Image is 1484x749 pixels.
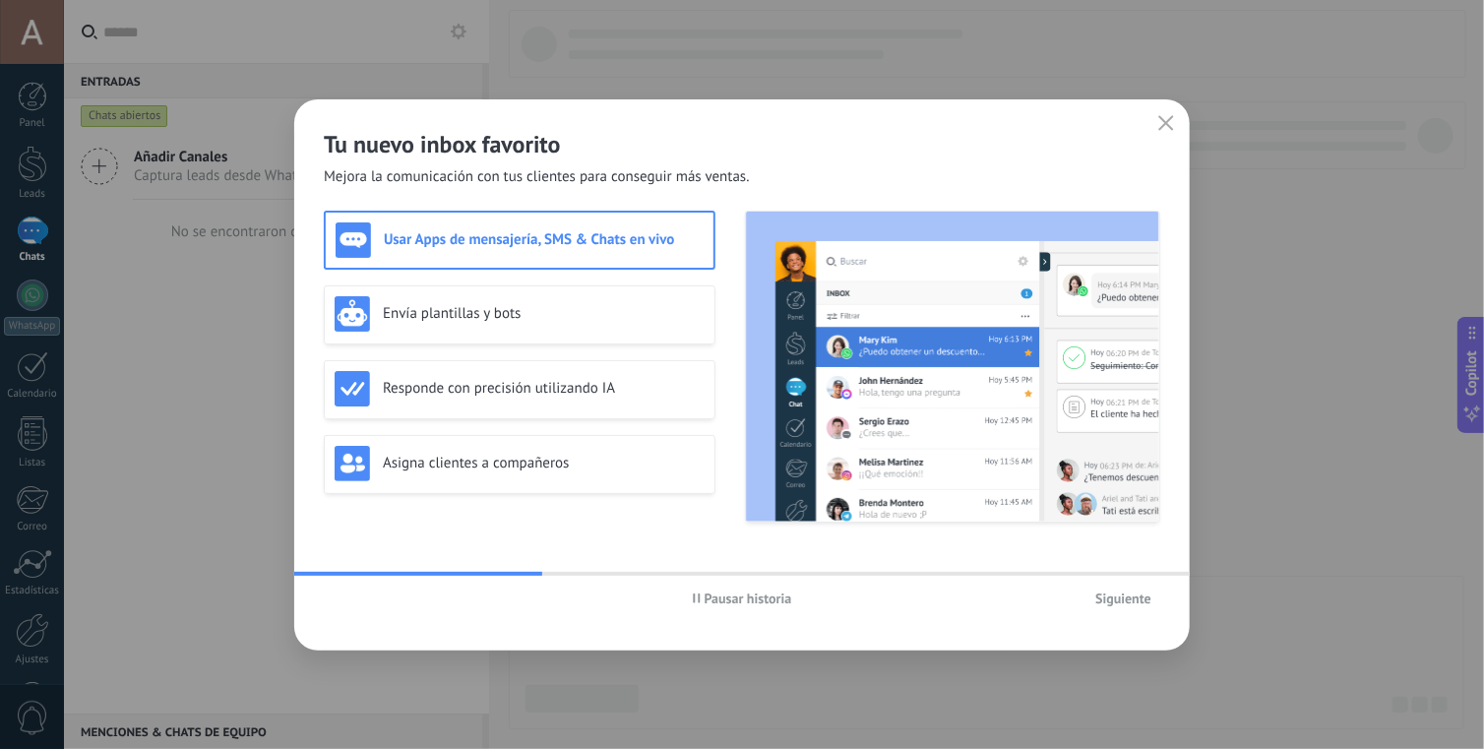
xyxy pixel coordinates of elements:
[383,379,705,398] h3: Responde con precisión utilizando IA
[705,592,792,605] span: Pausar historia
[383,304,705,323] h3: Envía plantillas y bots
[383,454,705,472] h3: Asigna clientes a compañeros
[684,584,801,613] button: Pausar historia
[1095,592,1151,605] span: Siguiente
[324,167,750,187] span: Mejora la comunicación con tus clientes para conseguir más ventas.
[324,129,1160,159] h2: Tu nuevo inbox favorito
[384,230,704,249] h3: Usar Apps de mensajería, SMS & Chats en vivo
[1086,584,1160,613] button: Siguiente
